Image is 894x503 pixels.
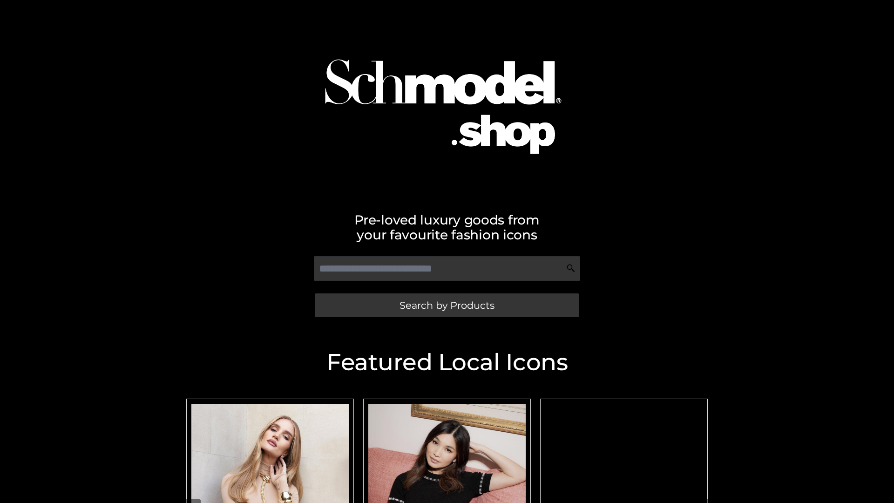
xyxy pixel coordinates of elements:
[566,264,576,273] img: Search Icon
[182,351,712,374] h2: Featured Local Icons​
[182,212,712,242] h2: Pre-loved luxury goods from your favourite fashion icons
[315,293,579,317] a: Search by Products
[400,300,494,310] span: Search by Products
